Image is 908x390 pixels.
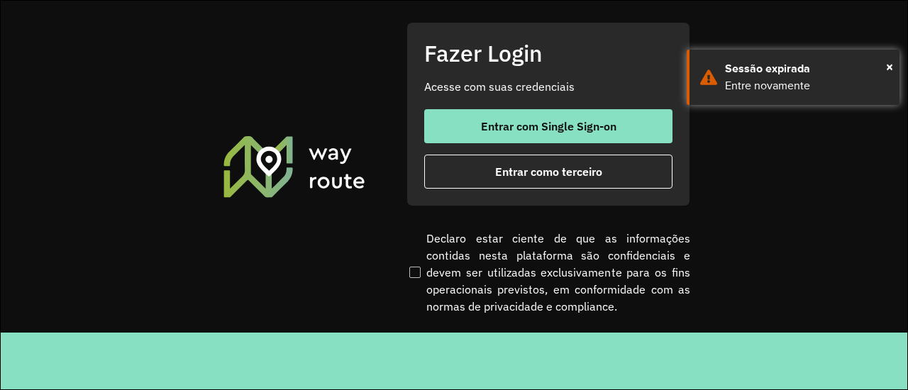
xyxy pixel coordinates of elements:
img: Roteirizador AmbevTech [221,134,367,199]
span: × [886,56,893,77]
button: button [424,155,672,189]
span: Entrar como terceiro [495,166,602,177]
div: Sessão expirada [725,60,889,77]
h2: Fazer Login [424,40,672,67]
button: Close [886,56,893,77]
p: Acesse com suas credenciais [424,78,672,95]
span: Entrar com Single Sign-on [481,121,616,132]
label: Declaro estar ciente de que as informações contidas nesta plataforma são confidenciais e devem se... [406,230,690,315]
button: button [424,109,672,143]
div: Entre novamente [725,77,889,94]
